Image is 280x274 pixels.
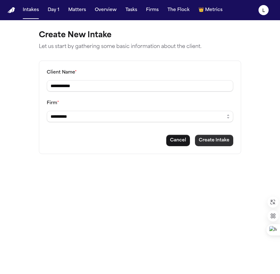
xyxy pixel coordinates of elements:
h1: Create New Intake [39,30,241,40]
a: Home [8,7,15,13]
button: Tasks [123,4,140,16]
button: The Flock [165,4,192,16]
p: Let us start by gathering some basic information about the client. [39,43,241,51]
button: crownMetrics [196,4,225,16]
button: Matters [66,4,88,16]
label: Firm [47,101,59,105]
button: Firms [143,4,161,16]
button: Intakes [20,4,41,16]
input: Client name [47,80,233,92]
button: Day 1 [45,4,62,16]
input: Select a firm [47,111,233,122]
button: Cancel intake creation [166,135,190,146]
img: Finch Logo [8,7,15,13]
button: Overview [92,4,119,16]
button: Create intake [195,135,233,146]
label: Client Name [47,70,77,75]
